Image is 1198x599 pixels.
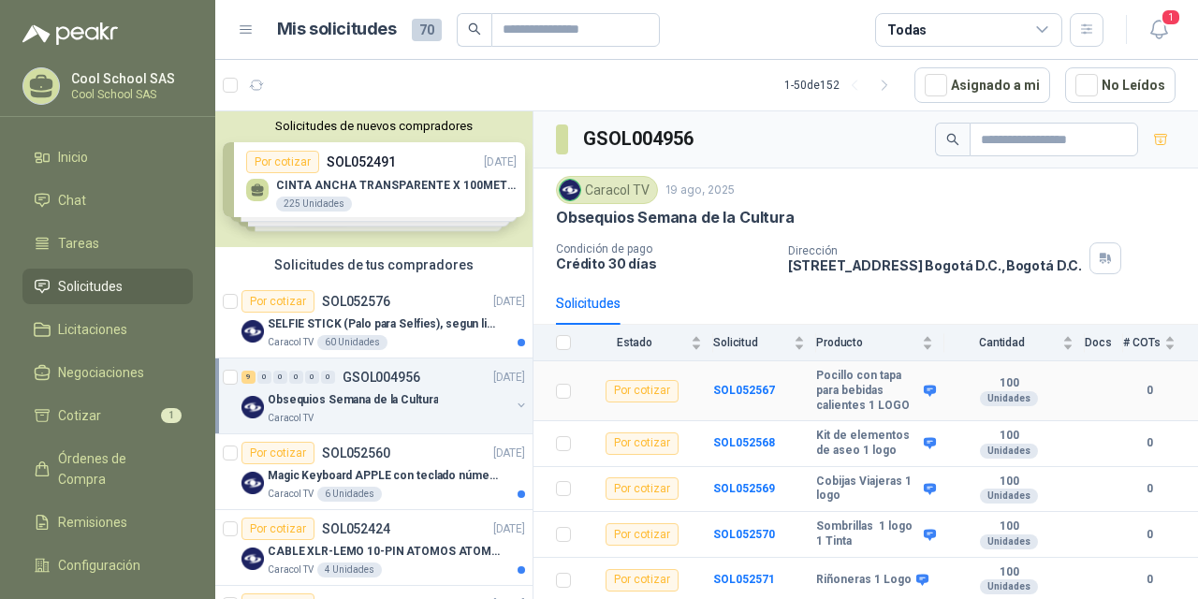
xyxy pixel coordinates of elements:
[606,432,679,455] div: Por cotizar
[606,523,679,546] div: Por cotizar
[713,528,775,541] a: SOL052570
[816,573,912,588] b: Riñoneras 1 Logo
[582,325,713,361] th: Estado
[1123,571,1176,589] b: 0
[980,579,1038,594] div: Unidades
[980,534,1038,549] div: Unidades
[268,315,501,333] p: SELFIE STICK (Palo para Selfies), segun link adjunto
[944,429,1074,444] b: 100
[268,543,501,561] p: CABLE XLR-LEMO 10-PIN ATOMOS ATOMCAB016
[58,276,123,297] span: Solicitudes
[493,369,525,387] p: [DATE]
[980,444,1038,459] div: Unidades
[22,226,193,261] a: Tareas
[273,371,287,384] div: 0
[241,320,264,343] img: Company Logo
[713,573,775,586] a: SOL052571
[468,22,481,36] span: search
[22,183,193,218] a: Chat
[944,325,1085,361] th: Cantidad
[241,396,264,418] img: Company Logo
[1161,8,1181,26] span: 1
[493,445,525,462] p: [DATE]
[215,434,533,510] a: Por cotizarSOL052560[DATE] Company LogoMagic Keyboard APPLE con teclado númerico en Español Plate...
[241,366,529,426] a: 9 0 0 0 0 0 GSOL004956[DATE] Company LogoObsequios Semana de la CulturaCaracol TV
[713,336,790,349] span: Solicitud
[493,520,525,538] p: [DATE]
[788,257,1082,273] p: [STREET_ADDRESS] Bogotá D.C. , Bogotá D.C.
[22,398,193,433] a: Cotizar1
[58,190,86,211] span: Chat
[22,22,118,45] img: Logo peakr
[816,429,919,458] b: Kit de elementos de aseo 1 logo
[713,482,775,495] b: SOL052569
[22,548,193,583] a: Configuración
[412,19,442,41] span: 70
[277,16,397,43] h1: Mis solicitudes
[321,371,335,384] div: 0
[161,408,182,423] span: 1
[665,182,735,199] p: 19 ago, 2025
[713,325,816,361] th: Solicitud
[241,472,264,494] img: Company Logo
[944,519,1074,534] b: 100
[1142,13,1176,47] button: 1
[215,247,533,283] div: Solicitudes de tus compradores
[1123,480,1176,498] b: 0
[58,512,127,533] span: Remisiones
[946,133,959,146] span: search
[713,436,775,449] a: SOL052568
[322,446,390,460] p: SOL052560
[944,336,1059,349] span: Cantidad
[784,70,899,100] div: 1 - 50 de 152
[241,442,314,464] div: Por cotizar
[268,391,438,409] p: Obsequios Semana de la Cultura
[1065,67,1176,103] button: No Leídos
[556,256,773,271] p: Crédito 30 días
[944,565,1074,580] b: 100
[317,487,382,502] div: 6 Unidades
[322,295,390,308] p: SOL052576
[241,518,314,540] div: Por cotizar
[713,384,775,397] a: SOL052567
[268,487,314,502] p: Caracol TV
[317,335,387,350] div: 60 Unidades
[215,510,533,586] a: Por cotizarSOL052424[DATE] Company LogoCABLE XLR-LEMO 10-PIN ATOMOS ATOMCAB016Caracol TV4 Unidades
[58,362,144,383] span: Negociaciones
[71,72,188,85] p: Cool School SAS
[58,555,140,576] span: Configuración
[816,519,919,548] b: Sombrillas 1 logo 1 Tinta
[816,369,919,413] b: Pocillo con tapa para bebidas calientes 1 LOGO
[816,336,918,349] span: Producto
[560,180,580,200] img: Company Logo
[215,283,533,358] a: Por cotizarSOL052576[DATE] Company LogoSELFIE STICK (Palo para Selfies), segun link adjuntoCaraco...
[556,176,658,204] div: Caracol TV
[322,522,390,535] p: SOL052424
[1123,382,1176,400] b: 0
[22,269,193,304] a: Solicitudes
[58,233,99,254] span: Tareas
[268,335,314,350] p: Caracol TV
[58,319,127,340] span: Licitaciones
[71,89,188,100] p: Cool School SAS
[22,441,193,497] a: Órdenes de Compra
[556,293,621,314] div: Solicitudes
[241,290,314,313] div: Por cotizar
[22,312,193,347] a: Licitaciones
[268,411,314,426] p: Caracol TV
[1123,336,1161,349] span: # COTs
[241,548,264,570] img: Company Logo
[305,371,319,384] div: 0
[1123,325,1198,361] th: # COTs
[980,489,1038,504] div: Unidades
[816,475,919,504] b: Cobijas Viajeras 1 logo
[22,504,193,540] a: Remisiones
[58,448,175,489] span: Órdenes de Compra
[1085,325,1123,361] th: Docs
[343,371,420,384] p: GSOL004956
[215,111,533,247] div: Solicitudes de nuevos compradoresPor cotizarSOL052491[DATE] CINTA ANCHA TRANSPARENTE X 100METROS2...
